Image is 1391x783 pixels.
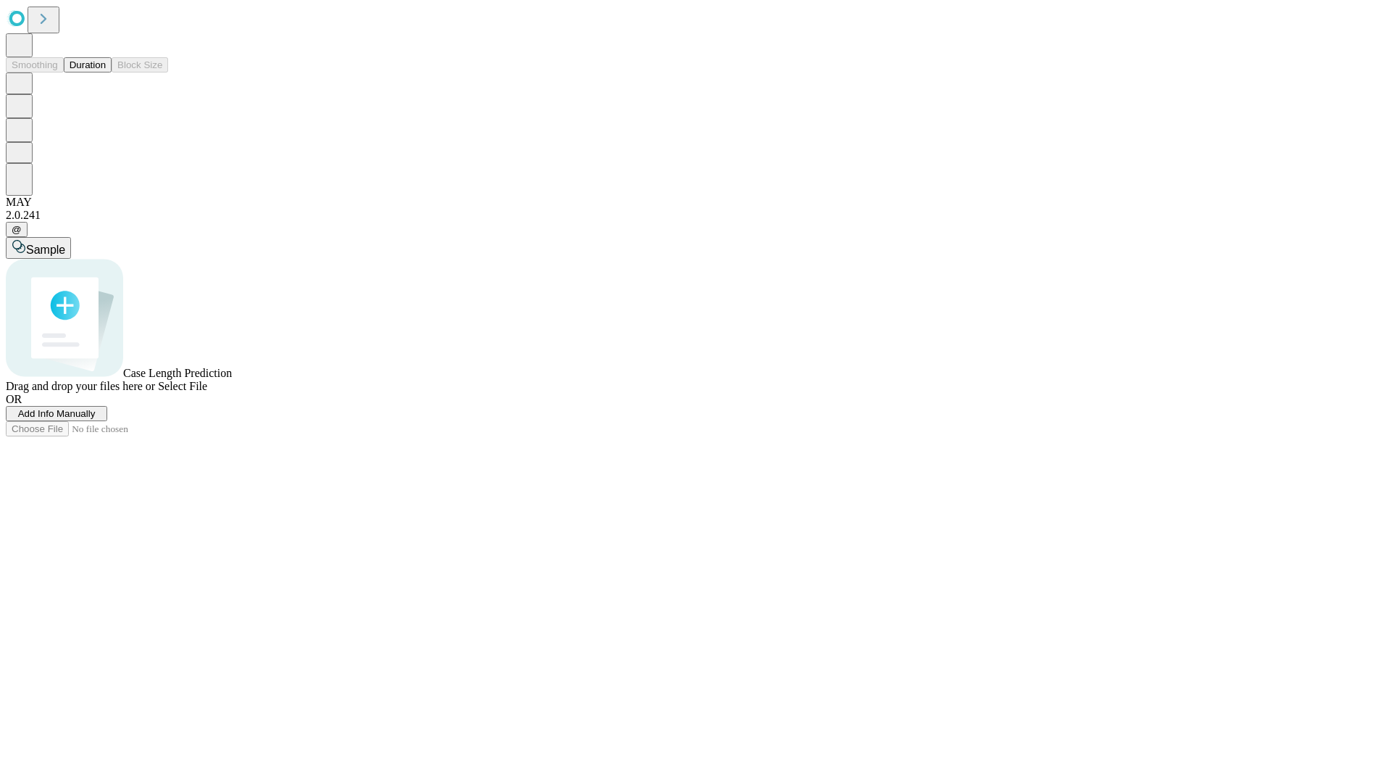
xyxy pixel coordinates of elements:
[6,406,107,421] button: Add Info Manually
[6,237,71,259] button: Sample
[6,196,1385,209] div: MAY
[12,224,22,235] span: @
[6,393,22,405] span: OR
[26,244,65,256] span: Sample
[64,57,112,72] button: Duration
[158,380,207,392] span: Select File
[6,209,1385,222] div: 2.0.241
[123,367,232,379] span: Case Length Prediction
[18,408,96,419] span: Add Info Manually
[6,222,28,237] button: @
[6,57,64,72] button: Smoothing
[112,57,168,72] button: Block Size
[6,380,155,392] span: Drag and drop your files here or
